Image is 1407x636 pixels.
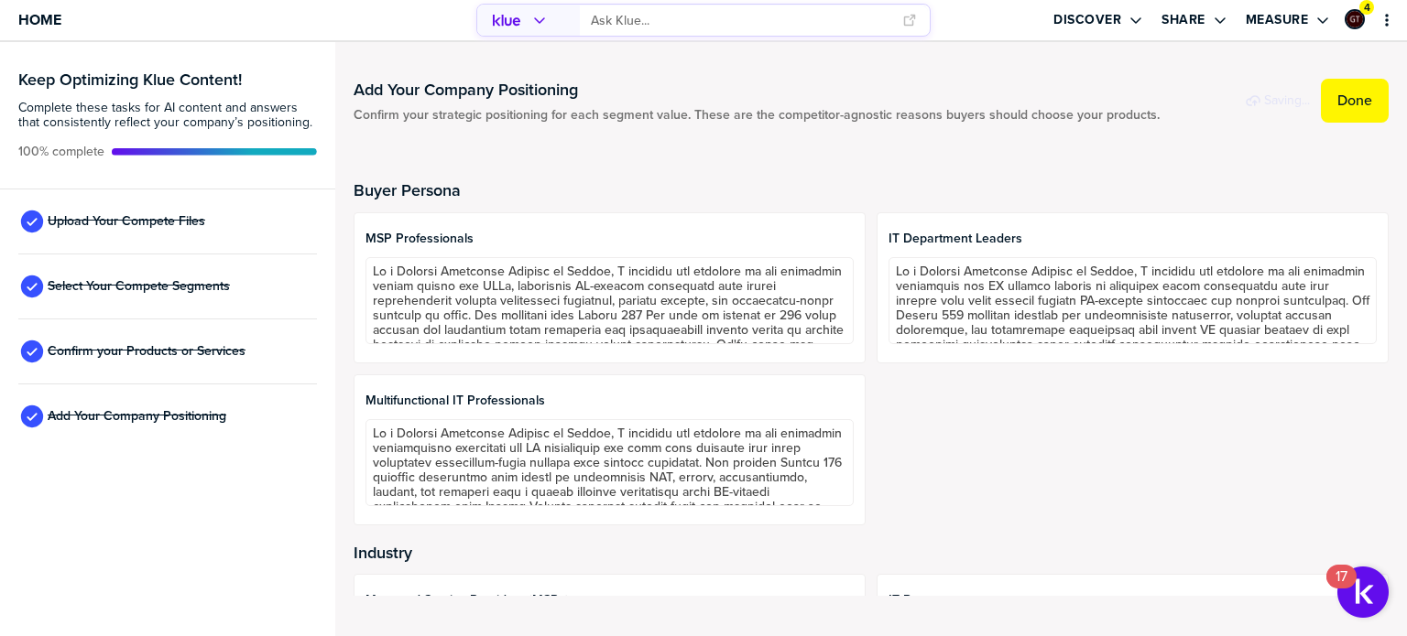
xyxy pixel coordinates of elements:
[18,12,61,27] span: Home
[1321,79,1389,123] button: Done
[354,544,1389,562] h2: Industry
[1347,11,1363,27] img: ee1355cada6433fc92aa15fbfe4afd43-sml.png
[1053,12,1121,28] label: Discover
[365,419,854,506] textarea: Lo i Dolorsi Ametconse Adipisc el Seddoe, T incididu utl etdolore ma ali enimadmin veniamquisno e...
[1337,566,1389,618] button: Open Resource Center, 17 new notifications
[48,279,230,294] span: Select Your Compete Segments
[18,71,317,88] h3: Keep Optimizing Klue Content!
[1336,577,1347,600] div: 17
[889,257,1377,344] textarea: Lo i Dolorsi Ametconse Adipisc el Seddoe, T incididu utl etdolore ma ali enimadmin veniamquis nos...
[591,5,891,36] input: Ask Klue...
[48,409,226,424] span: Add Your Company Positioning
[1343,7,1367,31] a: Edit Profile
[48,214,205,229] span: Upload Your Compete Files
[1246,12,1309,28] label: Measure
[48,344,245,359] span: Confirm your Products or Services
[1264,93,1310,108] span: Saving...
[1337,92,1372,110] label: Done
[18,145,104,159] span: Active
[889,593,1377,608] span: IT Departments
[365,257,854,344] textarea: Lo i Dolorsi Ametconse Adipisc el Seddoe, T incididu utl etdolore ma ali enimadmin veniam quisno ...
[1364,1,1370,15] span: 4
[354,79,1160,101] h1: Add Your Company Positioning
[1162,12,1205,28] label: Share
[365,232,854,246] span: MSP Professionals
[18,101,317,130] span: Complete these tasks for AI content and answers that consistently reflect your company’s position...
[365,393,854,408] span: Multifunctional IT Professionals
[354,108,1160,123] span: Confirm your strategic positioning for each segment value. These are the competitor-agnostic reas...
[1345,9,1365,29] div: Graham Tutti
[889,232,1377,246] span: IT Department Leaders
[365,593,854,608] span: Managed Service Providers (MSPs)
[354,181,1389,199] h2: Buyer Persona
